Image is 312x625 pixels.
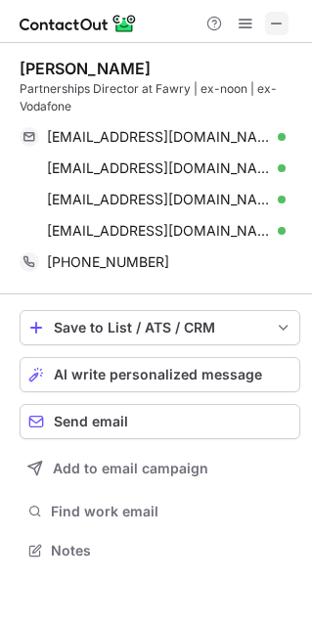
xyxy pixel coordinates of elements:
[20,537,300,564] button: Notes
[20,310,300,345] button: save-profile-one-click
[54,367,262,382] span: AI write personalized message
[51,542,292,559] span: Notes
[54,414,128,429] span: Send email
[47,191,271,208] span: [EMAIL_ADDRESS][DOMAIN_NAME]
[20,80,300,115] div: Partnerships Director at Fawry | ex-noon | ex-Vodafone
[47,222,271,240] span: [EMAIL_ADDRESS][DOMAIN_NAME]
[20,451,300,486] button: Add to email campaign
[47,253,169,271] span: [PHONE_NUMBER]
[47,159,271,177] span: [EMAIL_ADDRESS][DOMAIN_NAME]
[20,59,151,78] div: [PERSON_NAME]
[53,461,208,476] span: Add to email campaign
[54,320,266,335] div: Save to List / ATS / CRM
[20,404,300,439] button: Send email
[47,128,271,146] span: [EMAIL_ADDRESS][DOMAIN_NAME]
[20,12,137,35] img: ContactOut v5.3.10
[20,498,300,525] button: Find work email
[51,503,292,520] span: Find work email
[20,357,300,392] button: AI write personalized message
